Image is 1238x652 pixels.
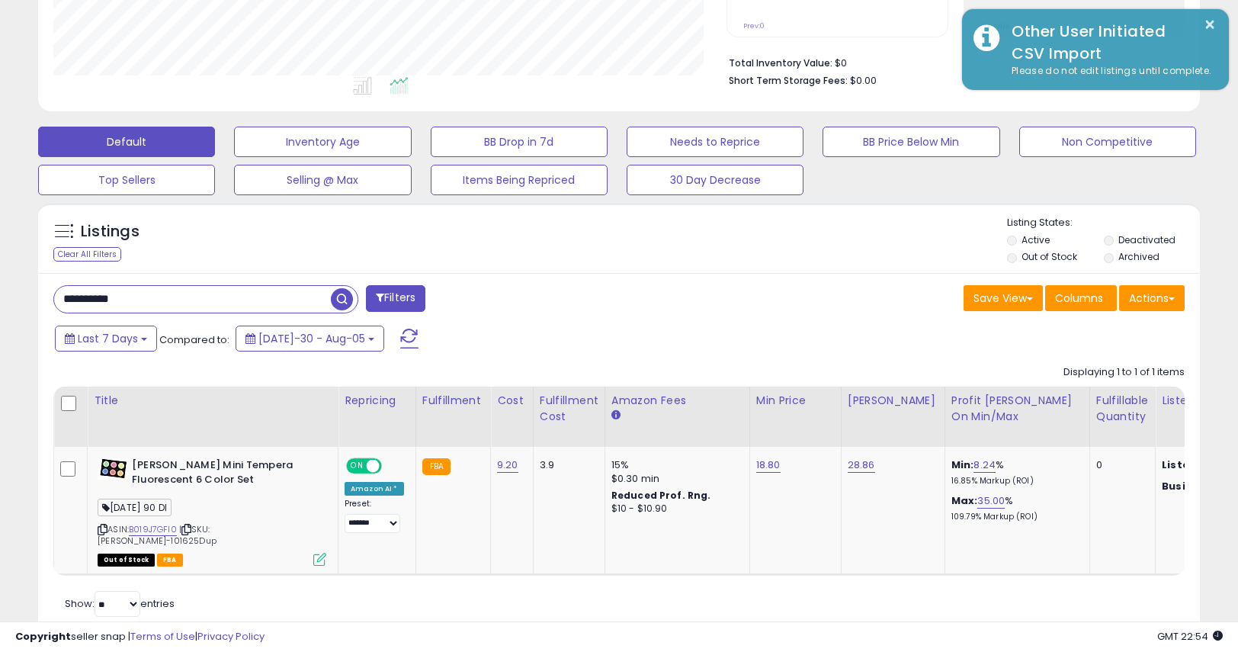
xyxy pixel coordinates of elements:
div: Fulfillable Quantity [1096,393,1149,425]
button: × [1204,15,1216,34]
b: Short Term Storage Fees: [729,74,848,87]
label: Deactivated [1118,233,1175,246]
img: 31YjHOWUcgL._SL40_.jpg [98,458,128,480]
span: ON [348,460,367,473]
span: | SKU: [PERSON_NAME]-101625Dup [98,523,216,546]
a: Privacy Policy [197,629,265,644]
span: Columns [1055,291,1103,306]
a: 18.80 [756,458,781,473]
p: 109.79% Markup (ROI) [951,512,1078,522]
div: Fulfillment Cost [540,393,598,425]
div: $0.30 min [611,472,738,486]
span: 2025-08-13 22:54 GMT [1157,629,1223,644]
div: $10 - $10.90 [611,503,738,515]
button: Default [38,127,215,157]
div: 15% [611,458,738,472]
span: OFF [380,460,404,473]
b: Listed Price: [1162,458,1231,472]
button: Save View [964,285,1043,311]
button: Filters [366,285,425,312]
b: Reduced Prof. Rng. [611,489,711,502]
small: FBA [422,458,451,475]
span: $0.00 [850,73,877,88]
p: Listing States: [1007,216,1200,230]
div: seller snap | | [15,630,265,644]
div: Title [94,393,332,409]
b: Min: [951,458,974,472]
div: Amazon Fees [611,393,743,409]
div: Preset: [345,499,404,533]
div: Profit [PERSON_NAME] on Min/Max [951,393,1083,425]
div: Cost [497,393,527,409]
div: Amazon AI * [345,482,404,496]
small: Amazon Fees. [611,409,621,422]
a: 9.20 [497,458,518,473]
button: Last 7 Days [55,326,157,352]
a: 35.00 [977,493,1005,509]
div: 3.9 [540,458,593,472]
div: Repricing [345,393,409,409]
label: Out of Stock [1022,250,1077,263]
b: Total Inventory Value: [729,56,832,69]
h5: Listings [81,221,140,242]
span: Show: entries [65,596,175,611]
div: % [951,458,1078,487]
th: The percentage added to the cost of goods (COGS) that forms the calculator for Min & Max prices. [945,387,1089,447]
div: Please do not edit listings until complete. [1000,64,1217,79]
b: Max: [951,493,978,508]
b: [PERSON_NAME] Mini Tempera Fluorescent 6 Color Set [132,458,317,490]
span: All listings that are currently out of stock and unavailable for purchase on Amazon [98,554,155,567]
a: B019J7GFI0 [129,523,177,536]
div: % [951,494,1078,522]
button: Inventory Age [234,127,411,157]
div: Min Price [756,393,835,409]
span: FBA [157,554,183,567]
button: Top Sellers [38,165,215,195]
label: Archived [1118,250,1159,263]
li: $0 [729,53,1173,71]
a: 8.24 [973,458,996,473]
button: Items Being Repriced [431,165,608,195]
div: Other User Initiated CSV Import [1000,21,1217,64]
div: [PERSON_NAME] [848,393,938,409]
span: Compared to: [159,332,229,347]
button: [DATE]-30 - Aug-05 [236,326,384,352]
button: Non Competitive [1019,127,1196,157]
button: BB Drop in 7d [431,127,608,157]
a: 28.86 [848,458,875,473]
div: Clear All Filters [53,247,121,262]
div: ASIN: [98,458,326,564]
button: 30 Day Decrease [627,165,803,195]
span: Last 7 Days [78,331,138,346]
small: Prev: 0 [743,21,765,31]
span: [DATE]-30 - Aug-05 [258,331,365,346]
span: [DATE] 90 DI [98,499,172,516]
a: Terms of Use [130,629,195,644]
div: Fulfillment [422,393,484,409]
label: Active [1022,233,1050,246]
button: Needs to Reprice [627,127,803,157]
button: Actions [1119,285,1185,311]
div: Displaying 1 to 1 of 1 items [1063,365,1185,380]
div: 0 [1096,458,1143,472]
p: 16.85% Markup (ROI) [951,476,1078,487]
strong: Copyright [15,629,71,644]
button: BB Price Below Min [823,127,999,157]
button: Columns [1045,285,1117,311]
button: Selling @ Max [234,165,411,195]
